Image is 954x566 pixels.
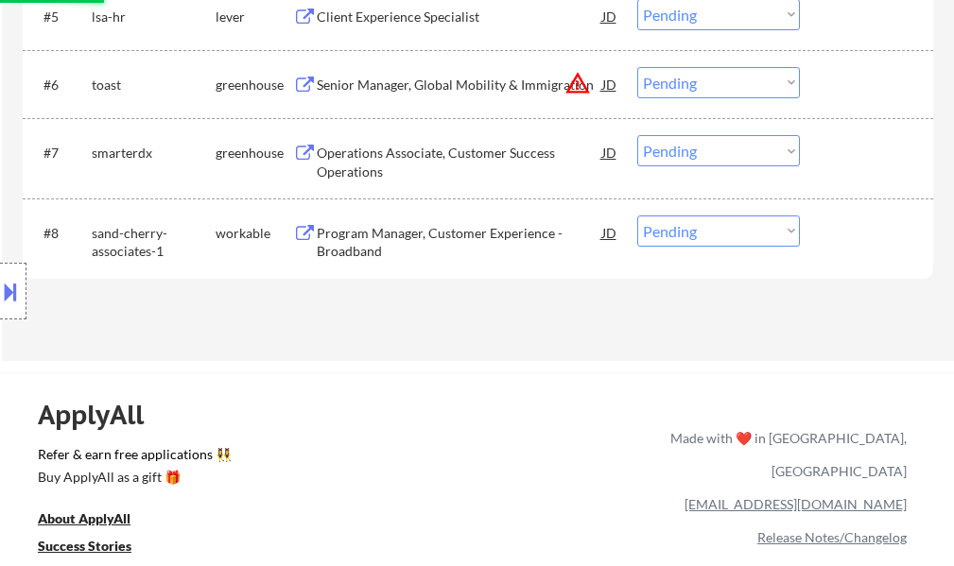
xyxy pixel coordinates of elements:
[685,496,907,512] a: [EMAIL_ADDRESS][DOMAIN_NAME]
[43,76,77,94] div: #6
[757,529,907,545] a: Release Notes/Changelog
[38,537,157,560] a: Success Stories
[43,8,77,26] div: #5
[317,8,602,26] div: Client Experience Specialist
[564,70,591,96] button: warning_amber
[317,144,602,180] div: Operations Associate, Customer Success Operations
[38,509,157,533] a: About ApplyAll
[38,468,227,491] a: Buy ApplyAll as a gift 🎁
[317,224,602,261] div: Program Manager, Customer Experience - Broadband
[38,510,130,526] u: About ApplyAll
[663,421,907,488] div: Made with ❤️ in [GEOGRAPHIC_DATA], [GEOGRAPHIC_DATA]
[600,215,619,249] div: JD
[38,471,227,484] div: Buy ApplyAll as a gift 🎁
[92,76,216,94] div: toast
[38,538,131,554] u: Success Stories
[317,76,602,94] div: Senior Manager, Global Mobility & Immigration
[600,135,619,169] div: JD
[92,8,216,26] div: lsa-hr
[600,67,619,101] div: JD
[216,76,293,94] div: greenhouse
[216,8,293,26] div: lever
